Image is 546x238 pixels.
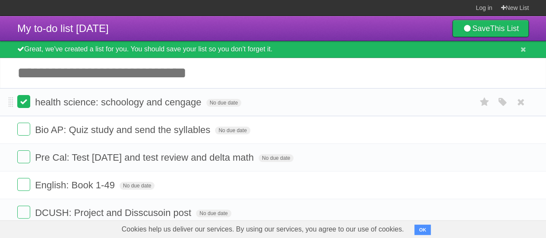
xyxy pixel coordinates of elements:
button: OK [414,225,431,235]
span: English: Book 1-49 [35,180,117,190]
label: Done [17,150,30,163]
a: SaveThis List [452,20,529,37]
label: Done [17,95,30,108]
label: Star task [476,95,492,109]
span: Bio AP: Quiz study and send the syllables [35,124,212,135]
label: Done [17,123,30,136]
span: No due date [215,127,250,134]
span: Cookies help us deliver our services. By using our services, you agree to our use of cookies. [113,221,413,238]
span: No due date [196,209,231,217]
span: Pre Cal: Test [DATE] and test review and delta math [35,152,256,163]
span: No due date [259,154,294,162]
span: DCUSH: Project and Disscusoin post [35,207,193,218]
label: Done [17,206,30,219]
span: My to-do list [DATE] [17,22,109,34]
span: health science: schoology and cengage [35,97,203,108]
span: No due date [206,99,241,107]
b: This List [490,24,519,33]
span: No due date [120,182,155,190]
label: Done [17,178,30,191]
